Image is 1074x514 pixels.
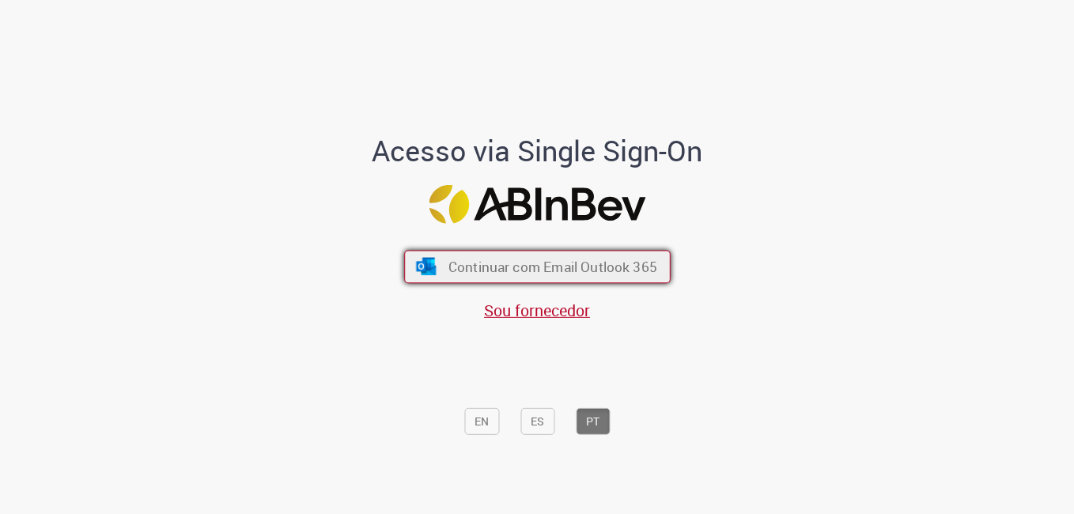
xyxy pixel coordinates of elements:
a: Sou fornecedor [484,300,590,321]
button: EN [464,408,499,435]
button: ícone Azure/Microsoft 360 Continuar com Email Outlook 365 [404,251,671,284]
button: PT [576,408,610,435]
span: Continuar com Email Outlook 365 [448,258,656,276]
img: Logo ABInBev [429,185,645,224]
img: ícone Azure/Microsoft 360 [414,258,437,275]
button: ES [520,408,554,435]
h1: Acesso via Single Sign-On [318,134,757,166]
